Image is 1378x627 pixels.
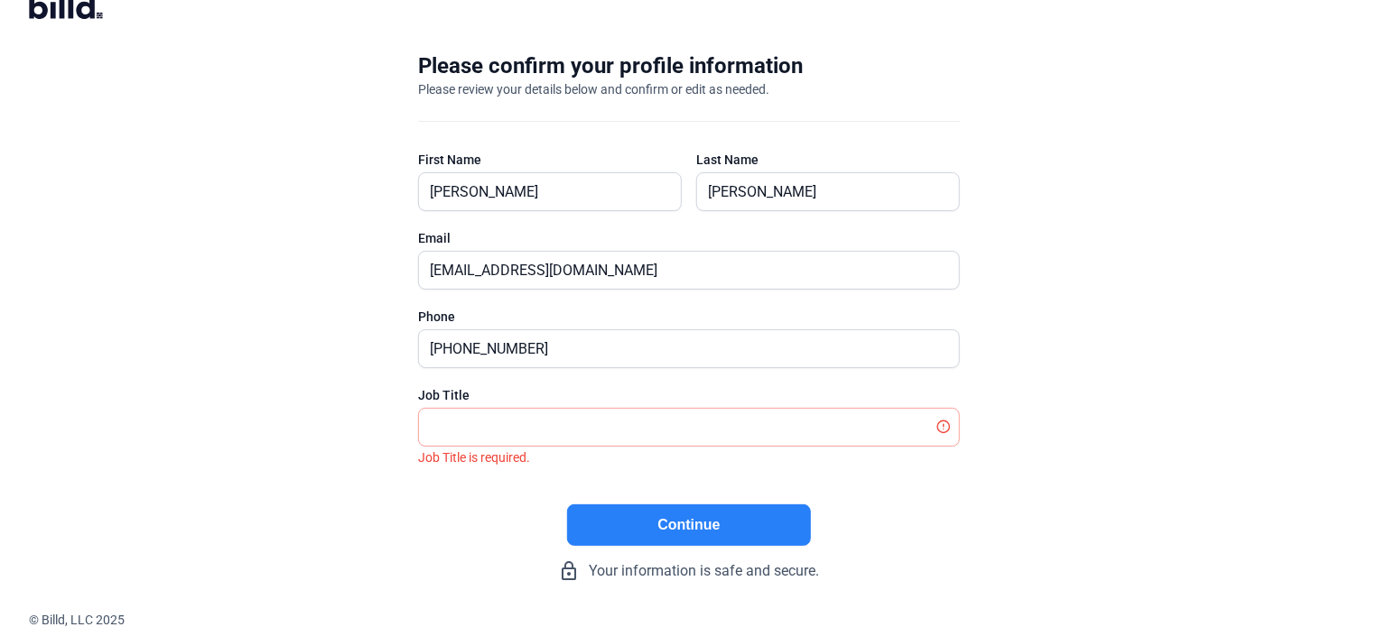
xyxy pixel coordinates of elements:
div: Please confirm your profile information [418,51,803,80]
div: Your information is safe and secure. [418,560,960,582]
div: First Name [418,151,682,169]
div: Phone [418,308,960,326]
input: (XXX) XXX-XXXX [419,330,939,367]
div: Please review your details below and confirm or edit as needed. [418,80,769,98]
button: Continue [567,504,811,546]
i: Job Title is required. [418,450,530,465]
div: Job Title [418,386,960,404]
div: Email [418,229,960,247]
mat-icon: lock_outline [559,560,581,582]
div: Last Name [696,151,960,169]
